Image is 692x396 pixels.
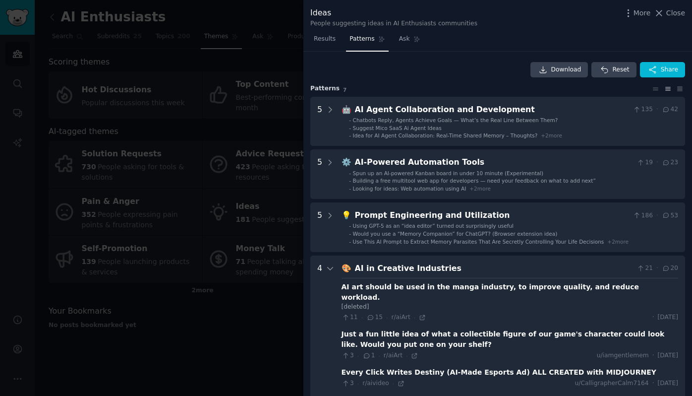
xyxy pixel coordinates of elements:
span: 🎨 [342,264,351,273]
div: AI Agent Collaboration and Development [355,104,630,116]
span: Share [661,66,678,74]
span: Reset [612,66,629,74]
div: 5 [317,209,322,245]
span: Using GPT-5 as an “idea editor” turned out surprisingly useful [353,223,514,229]
span: Looking for ideas: Web automation using AI [353,186,466,192]
span: 42 [662,105,678,114]
span: Suggest Mico SaaS Ai Agent Ideas [353,125,442,131]
span: 3 [342,379,354,388]
span: Spun up an AI-powered Kanban board in under 10 minute (Experimental) [353,170,544,176]
div: - [349,230,351,237]
span: · [406,352,407,359]
span: · [357,352,359,359]
span: Chatbots Reply, Agents Achieve Goals — What’s the Real Line Between Them? [353,117,558,123]
span: r/aiArt [391,314,410,321]
span: Building a free multitool web app for developers — need your feedback on what to add next” [353,178,596,184]
span: r/aivideo [362,380,389,387]
span: 3 [342,351,354,360]
div: 5 [317,156,322,192]
span: · [361,314,363,321]
div: Every Click Writes Destiny (AI-Made Esports Ad) ALL CREATED with MIDJOURNEY [342,367,656,378]
span: · [656,264,658,273]
span: 1 [362,351,375,360]
span: r/aiArt [384,352,403,359]
span: · [656,105,658,114]
span: Ask [399,35,410,44]
span: Pattern s [310,84,340,93]
span: 20 [662,264,678,273]
span: u/CalligrapherCalm7164 [575,379,648,388]
span: Close [666,8,685,18]
div: Ideas [310,7,477,19]
span: 💡 [342,210,351,220]
span: · [386,314,388,321]
span: + 2 more [469,186,491,192]
div: Just a fun little idea of what a collectible figure of our game's character could look like. Woul... [342,329,678,350]
span: 23 [662,158,678,167]
span: 15 [366,313,383,322]
a: Results [310,31,339,52]
button: Share [640,62,685,78]
span: 🤖 [342,105,351,114]
button: More [623,8,651,18]
div: - [349,170,351,177]
span: More [634,8,651,18]
span: + 2 more [541,132,562,138]
span: · [652,313,654,322]
span: · [652,351,654,360]
span: · [652,379,654,388]
div: - [349,238,351,245]
a: Patterns [346,31,388,52]
a: Download [530,62,588,78]
div: - [349,177,351,184]
div: AI art should be used in the manga industry, to improve quality, and reduce workload. [342,282,678,303]
span: u/iamgentlemem [597,351,649,360]
button: Reset [591,62,636,78]
button: Close [654,8,685,18]
div: People suggesting ideas in AI Enthusiasts communities [310,19,477,28]
span: Idea for AI Agent Collaboration: Real-Time Shared Memory – Thoughts? [353,132,538,138]
span: · [393,380,394,387]
span: · [378,352,380,359]
span: ⚙️ [342,157,351,167]
div: AI-Powered Automation Tools [355,156,633,169]
span: 7 [343,87,346,93]
span: [DATE] [658,313,678,322]
span: 11 [342,313,358,322]
div: [deleted] [342,303,678,312]
span: + 2 more [607,239,629,245]
a: Ask [396,31,424,52]
span: 186 [633,211,653,220]
span: Results [314,35,336,44]
span: Download [551,66,581,74]
div: - [349,125,351,132]
span: · [656,158,658,167]
div: - [349,222,351,229]
div: - [349,117,351,124]
span: [DATE] [658,379,678,388]
span: · [414,314,415,321]
span: Patterns [349,35,374,44]
div: Prompt Engineering and Utilization [355,209,630,222]
span: 135 [633,105,653,114]
span: 53 [662,211,678,220]
span: · [656,211,658,220]
div: - [349,185,351,192]
div: AI in Creative Industries [355,263,633,275]
div: - [349,132,351,139]
div: 5 [317,104,322,139]
span: Would you use a “Memory Companion” for ChatGPT? (Browser extension idea) [353,231,558,237]
span: · [357,380,359,387]
span: Use This AI Prompt to Extract Memory Parasites That Are Secretly Controlling Your Life Decisions [353,239,604,245]
span: [DATE] [658,351,678,360]
span: 19 [636,158,653,167]
span: 21 [636,264,653,273]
